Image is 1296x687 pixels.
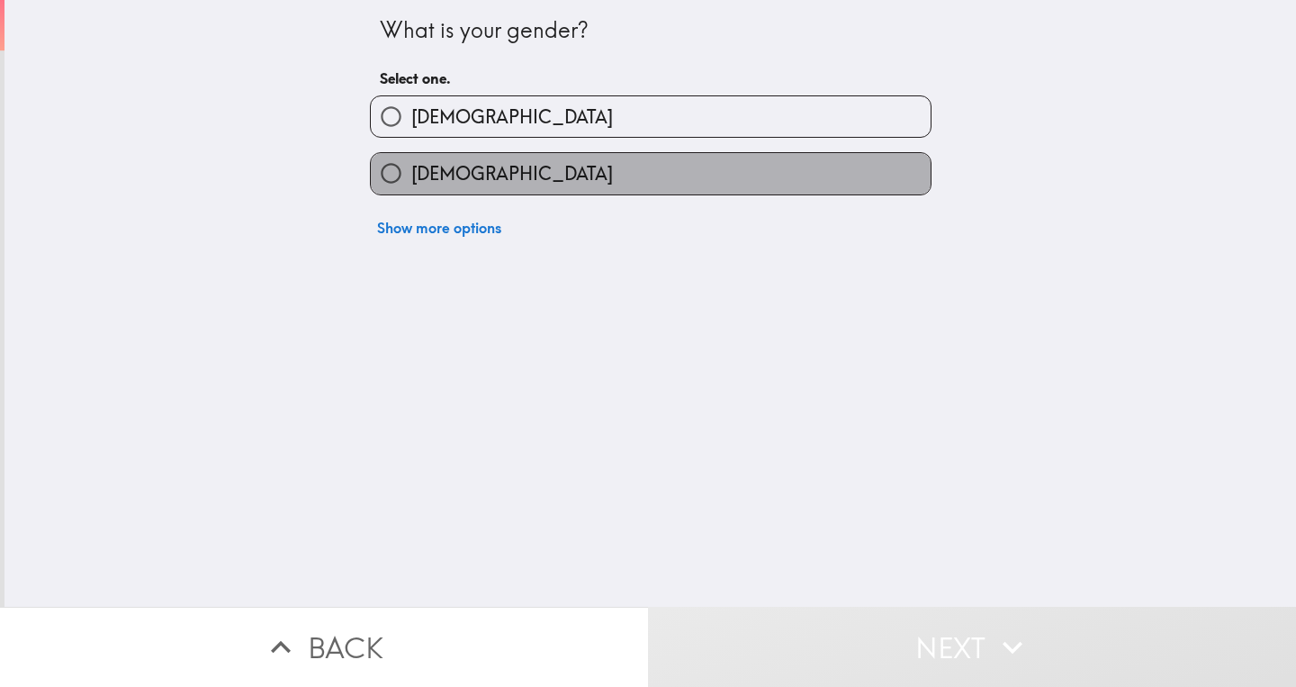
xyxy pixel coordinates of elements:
[411,161,613,186] span: [DEMOGRAPHIC_DATA]
[411,104,613,130] span: [DEMOGRAPHIC_DATA]
[371,153,931,194] button: [DEMOGRAPHIC_DATA]
[380,15,922,46] div: What is your gender?
[370,210,508,246] button: Show more options
[380,68,922,88] h6: Select one.
[371,96,931,137] button: [DEMOGRAPHIC_DATA]
[648,607,1296,687] button: Next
